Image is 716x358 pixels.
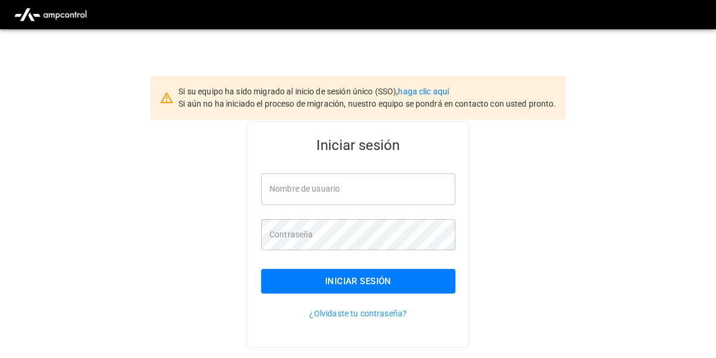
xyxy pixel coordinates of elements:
span: Si aún no ha iniciado el proceso de migración, nuestro equipo se pondrá en contacto con usted pro... [178,99,556,108]
span: Si su equipo ha sido migrado al inicio de sesión único (SSO), [178,87,398,96]
p: ¿Olvidaste tu contraseña? [261,308,455,319]
img: ampcontrol.io logo [9,4,92,26]
a: haga clic aquí [398,87,449,96]
button: Iniciar sesión [261,269,455,294]
h5: Iniciar sesión [261,136,455,155]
